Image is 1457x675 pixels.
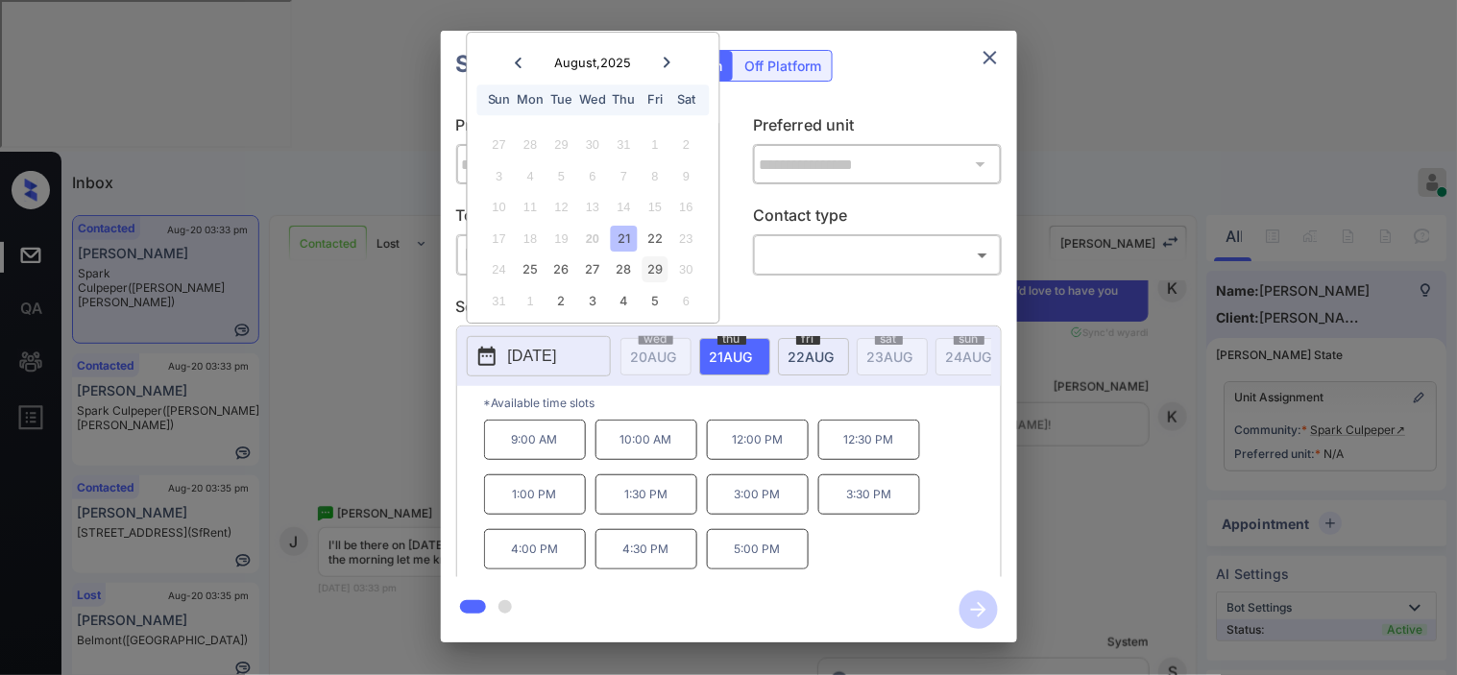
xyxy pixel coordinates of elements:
[484,474,586,515] p: 1:00 PM
[548,288,574,314] div: Choose Tuesday, September 2nd, 2025
[707,529,809,569] p: 5:00 PM
[580,133,606,158] div: Not available Wednesday, July 30th, 2025
[673,257,699,283] div: Not available Saturday, August 30th, 2025
[486,87,512,113] div: Sun
[673,195,699,221] div: Not available Saturday, August 16th, 2025
[486,226,512,252] div: Not available Sunday, August 17th, 2025
[789,349,835,365] span: 22 AUG
[611,163,637,189] div: Not available Thursday, August 7th, 2025
[580,226,606,252] div: Not available Wednesday, August 20th, 2025
[707,420,809,460] p: 12:00 PM
[456,113,705,144] p: Preferred community
[441,31,637,98] h2: Schedule Tour
[518,133,544,158] div: Not available Monday, July 28th, 2025
[548,195,574,221] div: Not available Tuesday, August 12th, 2025
[456,204,705,234] p: Tour type
[736,51,832,81] div: Off Platform
[673,163,699,189] div: Not available Saturday, August 9th, 2025
[580,195,606,221] div: Not available Wednesday, August 13th, 2025
[518,87,544,113] div: Mon
[643,195,668,221] div: Not available Friday, August 15th, 2025
[643,288,668,314] div: Choose Friday, September 5th, 2025
[518,257,544,283] div: Choose Monday, August 25th, 2025
[753,204,1002,234] p: Contact type
[673,288,699,314] div: Not available Saturday, September 6th, 2025
[518,163,544,189] div: Not available Monday, August 4th, 2025
[580,257,606,283] div: Choose Wednesday, August 27th, 2025
[643,163,668,189] div: Not available Friday, August 8th, 2025
[548,257,574,283] div: Choose Tuesday, August 26th, 2025
[548,163,574,189] div: Not available Tuesday, August 5th, 2025
[643,257,668,283] div: Choose Friday, August 29th, 2025
[486,288,512,314] div: Not available Sunday, August 31st, 2025
[580,87,606,113] div: Wed
[611,288,637,314] div: Choose Thursday, September 4th, 2025
[467,336,611,376] button: [DATE]
[474,130,713,317] div: month 2025-08
[595,474,697,515] p: 1:30 PM
[548,87,574,113] div: Tue
[484,529,586,569] p: 4:00 PM
[611,226,637,252] div: Choose Thursday, August 21st, 2025
[595,529,697,569] p: 4:30 PM
[595,420,697,460] p: 10:00 AM
[580,163,606,189] div: Not available Wednesday, August 6th, 2025
[484,420,586,460] p: 9:00 AM
[518,288,544,314] div: Not available Monday, September 1st, 2025
[548,226,574,252] div: Not available Tuesday, August 19th, 2025
[778,338,849,375] div: date-select
[717,333,746,345] span: thu
[643,226,668,252] div: Choose Friday, August 22nd, 2025
[486,163,512,189] div: Not available Sunday, August 3rd, 2025
[486,133,512,158] div: Not available Sunday, July 27th, 2025
[484,386,1001,420] p: *Available time slots
[486,257,512,283] div: Not available Sunday, August 24th, 2025
[518,195,544,221] div: Not available Monday, August 11th, 2025
[643,87,668,113] div: Fri
[611,87,637,113] div: Thu
[673,87,699,113] div: Sat
[580,288,606,314] div: Choose Wednesday, September 3rd, 2025
[611,133,637,158] div: Not available Thursday, July 31st, 2025
[518,226,544,252] div: Not available Monday, August 18th, 2025
[673,133,699,158] div: Not available Saturday, August 2nd, 2025
[971,38,1009,77] button: close
[486,195,512,221] div: Not available Sunday, August 10th, 2025
[699,338,770,375] div: date-select
[710,349,753,365] span: 21 AUG
[611,195,637,221] div: Not available Thursday, August 14th, 2025
[456,295,1002,325] p: Select slot
[548,133,574,158] div: Not available Tuesday, July 29th, 2025
[611,257,637,283] div: Choose Thursday, August 28th, 2025
[753,113,1002,144] p: Preferred unit
[508,345,557,368] p: [DATE]
[818,474,920,515] p: 3:30 PM
[796,333,820,345] span: fri
[673,226,699,252] div: Not available Saturday, August 23rd, 2025
[818,420,920,460] p: 12:30 PM
[707,474,809,515] p: 3:00 PM
[461,239,700,271] div: In Person
[643,133,668,158] div: Not available Friday, August 1st, 2025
